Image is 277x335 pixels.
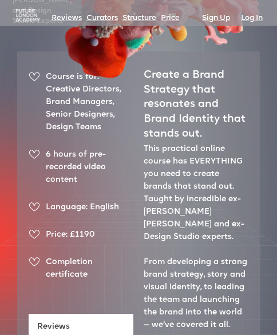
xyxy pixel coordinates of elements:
[29,71,133,143] div: Course is for: Creative Directors, Brand Managers, Senior Designers, Design Teams
[241,10,263,26] a: Log In
[29,149,133,196] div: 6 hours of pre-recorded video content
[144,59,248,142] h2: Create a Brand Strategy that resonates and Brand Identity that stands out.
[161,10,180,26] a: Price
[52,10,82,26] a: Reviews
[202,10,230,26] a: Sign Up
[144,143,248,332] p: This practical online course has EVERYTHING you need to create brands that stand out. Taught by i...
[29,256,133,290] div: Completion certificate
[29,201,133,223] div: Language: English
[86,10,118,26] a: Curators
[29,229,133,250] div: Price: £1190
[122,10,156,26] a: Structure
